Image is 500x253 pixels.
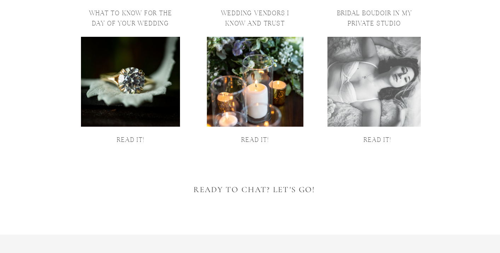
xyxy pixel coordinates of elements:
h2: bridal boudoir in my private studio [333,9,416,39]
a: read it! [41,136,220,149]
a: Ready to chat? Let's go! [165,183,344,196]
a: read it! [288,136,467,149]
h2: what to know for the day of your wedding [85,9,176,37]
a: read it! [166,136,344,149]
h2: wedding vendors I know and trust [214,9,297,39]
